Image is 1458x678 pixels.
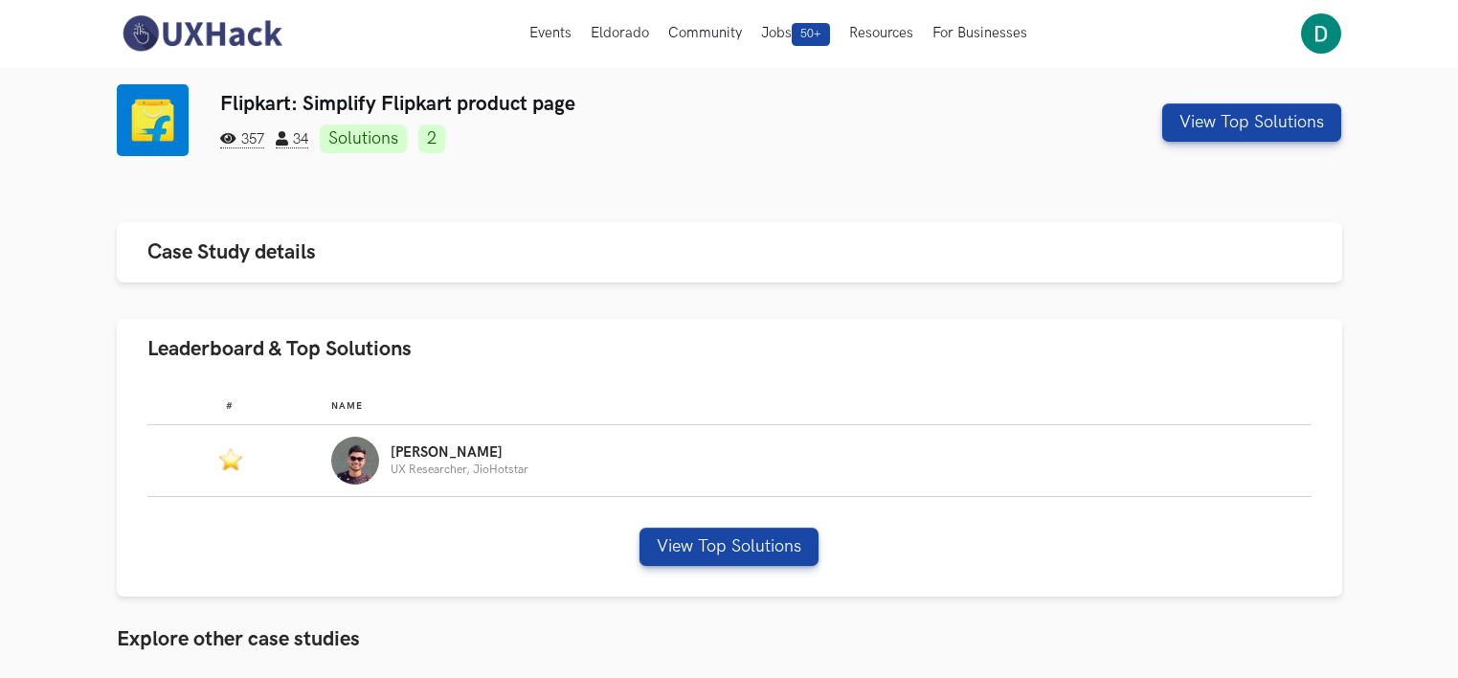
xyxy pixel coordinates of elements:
[1301,13,1341,54] img: Your profile pic
[117,379,1342,597] div: Leaderboard & Top Solutions
[117,319,1342,379] button: Leaderboard & Top Solutions
[117,13,287,54] img: UXHack-logo.png
[331,437,379,485] img: Profile photo
[220,131,264,148] span: 357
[147,336,412,362] span: Leaderboard & Top Solutions
[117,84,189,156] img: Flipkart logo
[391,445,528,461] p: [PERSON_NAME]
[219,446,242,471] img: Featured
[792,23,830,46] span: 50+
[320,124,407,153] a: Solutions
[147,385,1312,497] table: Leaderboard
[117,627,1342,652] h3: Explore other case studies
[117,222,1342,282] button: Case Study details
[220,92,1031,116] h3: Flipkart: Simplify Flipkart product page
[226,400,234,412] span: #
[147,239,316,265] span: Case Study details
[1162,103,1341,142] button: View Top Solutions
[639,528,819,566] button: View Top Solutions
[418,124,445,153] a: 2
[276,131,308,148] span: 34
[391,463,528,476] p: UX Researcher, JioHotstar
[331,400,363,412] span: Name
